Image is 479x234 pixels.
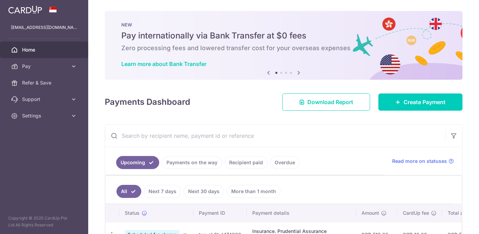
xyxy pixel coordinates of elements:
[378,93,462,111] a: Create Payment
[270,156,299,169] a: Overdue
[392,158,454,165] a: Read more on statuses
[184,185,224,198] a: Next 30 days
[193,204,247,222] th: Payment ID
[22,63,68,70] span: Pay
[22,96,68,103] span: Support
[282,93,370,111] a: Download Report
[11,24,77,31] p: [EMAIL_ADDRESS][DOMAIN_NAME]
[8,5,42,14] img: CardUp
[225,156,267,169] a: Recipient paid
[448,210,470,216] span: Total amt.
[116,156,159,169] a: Upcoming
[105,125,446,147] input: Search by recipient name, payment id or reference
[121,60,206,67] a: Learn more about Bank Transfer
[105,11,462,80] img: Bank transfer banner
[22,112,68,119] span: Settings
[22,46,68,53] span: Home
[404,98,446,106] span: Create Payment
[125,210,140,216] span: Status
[162,156,222,169] a: Payments on the way
[121,22,446,27] p: NEW
[121,30,446,41] h5: Pay internationally via Bank Transfer at $0 fees
[22,79,68,86] span: Refer & Save
[247,204,356,222] th: Payment details
[144,185,181,198] a: Next 7 days
[105,96,190,108] h4: Payments Dashboard
[227,185,281,198] a: More than 1 month
[307,98,353,106] span: Download Report
[392,158,447,165] span: Read more on statuses
[403,210,429,216] span: CardUp fee
[121,44,446,52] h6: Zero processing fees and lowered transfer cost for your overseas expenses
[361,210,379,216] span: Amount
[116,185,141,198] a: All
